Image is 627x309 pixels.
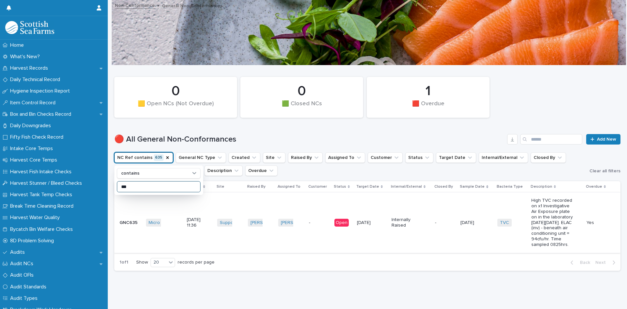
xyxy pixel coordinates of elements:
a: TVC [500,220,509,226]
p: Internal/External [391,183,422,190]
a: Micro Out of Spec [149,220,186,226]
p: [DATE] [460,220,482,226]
p: Closed By [434,183,453,190]
p: Harvest Fish Intake Checks [8,169,77,175]
a: Add New [586,134,620,145]
p: Overdue [586,183,602,190]
div: 🟨 Open NCs (Not Overdue) [125,100,226,114]
p: Harvest Stunner / Bleed Checks [8,180,87,186]
p: Status [334,183,346,190]
span: Back [576,260,590,265]
p: Audit Types [8,295,43,301]
p: Box and Bin Checks Record [8,111,76,117]
div: 1 [378,83,478,99]
div: 🟥 Overdue [378,100,478,114]
p: Break Time Cleaning Record [8,203,79,209]
p: Harvest Tank Temp Checks [8,192,77,198]
p: Audit Standards [8,284,52,290]
h1: 🔴 All General Non-Conformances [114,135,505,144]
p: Fifty Fish Check Record [8,134,69,140]
p: [DATE] [357,220,379,226]
p: What's New? [8,54,45,60]
div: Open [334,219,349,227]
tr: GNC635GNC635 Micro Out of Spec [DATE] 11:36Support/Shian Lab [PERSON_NAME] [PERSON_NAME] -Open[DA... [114,193,620,253]
button: Back [565,260,593,266]
p: Bycatch Bin Welfare Checks [8,226,78,232]
button: Closed By [531,152,566,163]
a: Support/Shian Lab [220,220,258,226]
p: Intake Core Temps [8,146,58,152]
p: - [435,220,455,226]
button: Overdue [245,165,278,176]
p: Customer [308,183,327,190]
a: [PERSON_NAME] [281,220,316,226]
button: Description [204,165,243,176]
p: Assigned To [278,183,300,190]
button: Created [229,152,260,163]
p: Raised By [247,183,265,190]
p: Internally Raised [392,217,413,228]
p: [DATE] 11:36 [187,217,209,228]
p: Harvest Water Quality [8,215,65,221]
p: Site [217,183,224,190]
p: Audits [8,249,30,255]
p: Show [136,260,148,265]
button: Status [405,152,433,163]
button: Internal/External [479,152,528,163]
a: [PERSON_NAME] [250,220,286,226]
p: Target Date [356,183,379,190]
p: 1 of 1 [114,254,134,270]
p: Hygiene Inspection Report [8,88,75,94]
p: Audit NCs [8,261,39,267]
p: Audit OFIs [8,272,39,278]
button: Site [263,152,285,163]
span: Add New [597,137,616,142]
div: 0 [125,83,226,99]
p: Item Control Record [8,100,61,106]
input: Search [520,134,582,145]
p: Harvest Records [8,65,53,71]
p: Sample Date [460,183,485,190]
p: Yes [587,219,595,226]
p: 8D Problem Solving [8,238,59,244]
p: Description [531,183,552,190]
div: 20 [151,259,167,266]
p: Bacteria Type [497,183,523,190]
p: contains [121,171,139,176]
p: records per page [178,260,215,265]
button: Raised By [288,152,323,163]
div: 🟩 Closed NCs [251,100,352,114]
button: Customer [368,152,403,163]
p: General Non-Conformances [162,2,222,9]
p: Harvest Core Temps [8,157,62,163]
p: Daily Technical Record [8,77,65,83]
p: - [309,220,329,226]
span: Next [595,260,610,265]
button: General NC Type [176,152,226,163]
p: Home [8,42,29,48]
div: 0 [251,83,352,99]
span: Clear all filters [589,169,620,173]
button: NC Ref [114,152,173,163]
a: Non-Conformance [115,1,155,9]
p: High TVC recorded on x1 Investigative Air Exposure plate on in the laboratory [DATE][DATE]. ELAC ... [531,198,575,247]
button: Target Date [436,152,476,163]
p: GNC635 [120,219,139,226]
button: Clear all filters [587,166,620,176]
button: Assigned To [325,152,365,163]
p: Daily Downgrades [8,123,56,129]
img: mMrefqRFQpe26GRNOUkG [5,21,54,34]
button: Next [593,260,620,266]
